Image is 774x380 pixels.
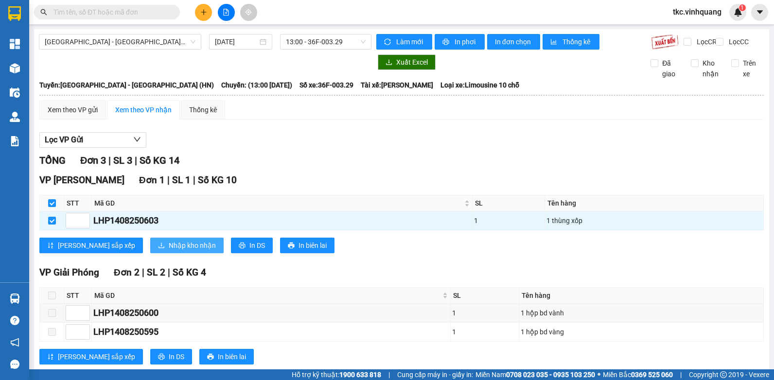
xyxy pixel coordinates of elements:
[147,267,165,278] span: SL 2
[756,8,764,17] span: caret-down
[487,34,540,50] button: In đơn chọn
[455,36,477,47] span: In phơi
[339,371,381,379] strong: 1900 633 818
[725,36,750,47] span: Lọc CC
[39,81,214,89] b: Tuyến: [GEOGRAPHIC_DATA] - [GEOGRAPHIC_DATA] (HN)
[388,369,390,380] span: |
[378,54,436,70] button: downloadXuất Excel
[193,174,195,186] span: |
[139,174,165,186] span: Đơn 1
[40,9,47,16] span: search
[473,195,545,211] th: SL
[396,36,424,47] span: Làm mới
[53,7,168,17] input: Tìm tên, số ĐT hoặc mã đơn
[189,104,217,115] div: Thống kê
[47,242,54,250] span: sort-ascending
[521,308,762,318] div: 1 hộp bd vành
[665,6,729,18] span: tkc.vinhquang
[58,240,135,251] span: [PERSON_NAME] sắp xếp
[200,9,207,16] span: plus
[93,306,449,320] div: LHP1408250600
[10,87,20,98] img: warehouse-icon
[92,304,451,323] td: LHP1408250600
[93,325,449,339] div: LHP1408250595
[10,136,20,146] img: solution-icon
[158,353,165,361] span: printer
[598,373,600,377] span: ⚪️
[169,351,184,362] span: In DS
[519,288,764,304] th: Tên hàng
[239,242,246,250] span: printer
[58,351,135,362] span: [PERSON_NAME] sắp xếp
[384,38,392,46] span: sync
[92,211,473,230] td: LHP1408250603
[10,316,19,325] span: question-circle
[506,371,595,379] strong: 0708 023 035 - 0935 103 250
[658,58,684,79] span: Đã giao
[299,240,327,251] span: In biên lai
[140,155,179,166] span: Số KG 14
[603,369,673,380] span: Miền Bắc
[198,174,237,186] span: Số KG 10
[221,80,292,90] span: Chuyến: (13:00 [DATE])
[39,174,124,186] span: VP [PERSON_NAME]
[115,104,172,115] div: Xem theo VP nhận
[288,242,295,250] span: printer
[218,351,246,362] span: In biên lai
[442,38,451,46] span: printer
[10,39,20,49] img: dashboard-icon
[739,4,746,11] sup: 1
[207,353,214,361] span: printer
[231,238,273,253] button: printerIn DS
[546,215,762,226] div: 1 thùng xốp
[451,288,519,304] th: SL
[280,238,334,253] button: printerIn biên lai
[92,323,451,342] td: LHP1408250595
[135,155,137,166] span: |
[10,360,19,369] span: message
[113,155,132,166] span: SL 3
[545,195,764,211] th: Tên hàng
[215,36,258,47] input: 14/08/2025
[158,242,165,250] span: download
[39,155,66,166] span: TỔNG
[195,4,212,21] button: plus
[93,214,471,227] div: LHP1408250603
[249,240,265,251] span: In DS
[452,327,517,337] div: 1
[740,4,744,11] span: 1
[435,34,485,50] button: printerIn phơi
[64,195,92,211] th: STT
[199,349,254,364] button: printerIn biên lai
[168,267,170,278] span: |
[693,36,718,47] span: Lọc CR
[680,369,682,380] span: |
[475,369,595,380] span: Miền Nam
[397,369,473,380] span: Cung cấp máy in - giấy in:
[64,288,92,304] th: STT
[440,80,519,90] span: Loại xe: Limousine 10 chỗ
[48,104,98,115] div: Xem theo VP gửi
[39,132,146,148] button: Lọc VP Gửi
[169,240,216,251] span: Nhập kho nhận
[361,80,433,90] span: Tài xế: [PERSON_NAME]
[39,349,143,364] button: sort-ascending[PERSON_NAME] sắp xếp
[173,267,206,278] span: Số KG 4
[474,215,544,226] div: 1
[734,8,742,17] img: icon-new-feature
[133,136,141,143] span: down
[240,4,257,21] button: aim
[10,338,19,347] span: notification
[45,134,83,146] span: Lọc VP Gửi
[172,174,191,186] span: SL 1
[292,369,381,380] span: Hỗ trợ kỹ thuật:
[631,371,673,379] strong: 0369 525 060
[452,308,517,318] div: 1
[10,294,20,304] img: warehouse-icon
[386,59,392,67] span: download
[39,267,99,278] span: VP Giải Phóng
[114,267,140,278] span: Đơn 2
[521,327,762,337] div: 1 hộp bd vàng
[80,155,106,166] span: Đơn 3
[10,112,20,122] img: warehouse-icon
